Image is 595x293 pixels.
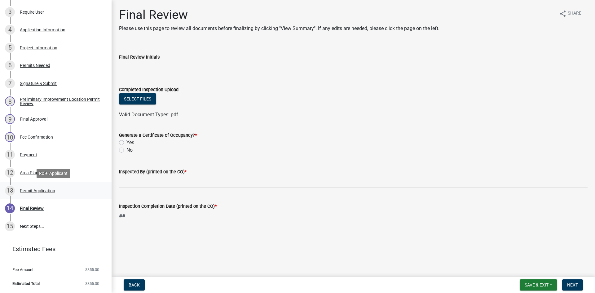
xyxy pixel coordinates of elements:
[5,78,15,88] div: 7
[20,206,44,211] div: Final Review
[20,63,50,68] div: Permits Needed
[20,81,57,86] div: Signature & Submit
[20,153,37,157] div: Payment
[5,114,15,124] div: 9
[20,117,47,121] div: Final Approval
[562,279,583,291] button: Next
[5,203,15,213] div: 14
[85,282,99,286] span: $355.00
[20,28,65,32] div: Application Information
[119,7,439,22] h1: Final Review
[37,169,70,178] div: Role: Applicant
[567,282,578,287] span: Next
[5,96,15,106] div: 8
[525,282,549,287] span: Save & Exit
[5,132,15,142] div: 10
[12,282,40,286] span: Estimated Total
[5,150,15,160] div: 11
[20,171,52,175] div: Area Plan Notice
[85,268,99,272] span: $355.00
[20,97,102,106] div: Preliminary Improvement Location Permit Review
[5,168,15,178] div: 12
[119,133,197,138] label: Generate a Certificate of Occupancy?
[5,60,15,70] div: 6
[5,243,102,255] a: Estimated Fees
[124,279,145,291] button: Back
[5,186,15,196] div: 13
[126,139,134,146] label: Yes
[5,221,15,231] div: 15
[119,170,187,174] label: Inspected By (printed on the CO)
[20,46,57,50] div: Project Information
[5,25,15,35] div: 4
[5,7,15,17] div: 3
[119,88,178,92] label: Completed Inspection Upload
[119,25,439,32] p: Please use this page to review all documents before finalizing by clicking "View Summary". If any...
[119,204,217,209] label: Inspection Completion Date (printed on the CO)
[520,279,557,291] button: Save & Exit
[119,55,160,60] label: Final Review Initials
[20,10,44,14] div: Require User
[568,10,581,17] span: Share
[554,7,586,20] button: shareShare
[126,146,133,154] label: No
[119,93,156,104] button: Select files
[129,282,140,287] span: Back
[5,43,15,53] div: 5
[559,10,566,17] i: share
[119,112,178,118] span: Valid Document Types: pdf
[20,135,53,139] div: Fee Confirmation
[12,268,34,272] span: Fee Amount:
[20,189,55,193] div: Permit Application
